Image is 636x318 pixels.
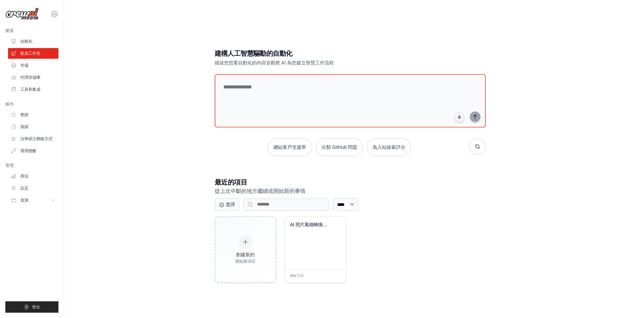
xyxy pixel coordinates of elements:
[8,84,58,95] a: 工具和集成
[215,60,334,65] font: 描述您想要自動化的內容並觀察 AI 為您建立智慧工作流程
[20,198,28,203] font: 資源
[236,252,255,257] font: 創建新的
[215,198,239,211] button: 選擇
[8,121,58,132] a: 痕跡
[235,259,255,264] font: 開始新項目
[373,144,405,150] font: 為入站線索評分
[215,50,292,57] font: 建構人工智慧驅動的自動化
[226,202,235,207] font: 選擇
[5,301,58,313] button: 登出
[322,144,357,150] font: 分類 GitHub 問題
[20,51,40,56] font: 船員工作室
[20,87,40,92] font: 工具和集成
[268,138,312,156] button: 總結客戶支援單
[20,186,28,191] font: 設定
[273,144,306,150] font: 總結客戶支援單
[299,274,304,277] font: 3天
[290,274,299,277] font: 修改了
[5,28,14,33] font: 建造
[367,138,411,156] button: 為入站線索評分
[20,39,32,44] font: 自動化
[8,133,58,144] a: 法學碩士聯絡方式
[469,138,486,155] button: 獲取新建議
[8,195,58,206] button: 資源
[20,112,28,117] font: 舊跡
[20,174,28,179] font: 用法
[32,305,40,309] font: 登出
[215,188,305,194] font: 從上次中斷的地方繼續或開始新的事情
[20,75,40,80] font: 代理存儲庫
[8,48,58,59] a: 船員工作室
[5,8,39,20] img: 標識
[329,274,336,278] font: 編輯
[290,222,331,228] div: AI 照片風格轉換器和創意產生器
[5,102,14,106] font: 操作
[215,179,247,186] font: 最近的項目
[603,286,636,318] iframe: 聊天小工具
[316,138,363,156] button: 分類 GitHub 問題
[454,112,464,122] button: 點擊說出您的自動化想法
[8,36,58,47] a: 自動化
[5,163,14,168] font: 管理
[20,136,52,141] font: 法學碩士聯絡方式
[8,109,58,120] a: 舊跡
[8,145,58,156] a: 環境變數
[20,63,28,68] font: 市場
[8,72,58,83] a: 代理存儲庫
[8,171,58,182] a: 用法
[20,148,36,153] font: 環境變數
[8,183,58,194] a: 設定
[290,222,345,227] font: AI 照片風格轉換器和創意...
[20,124,28,129] font: 痕跡
[8,60,58,71] a: 市場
